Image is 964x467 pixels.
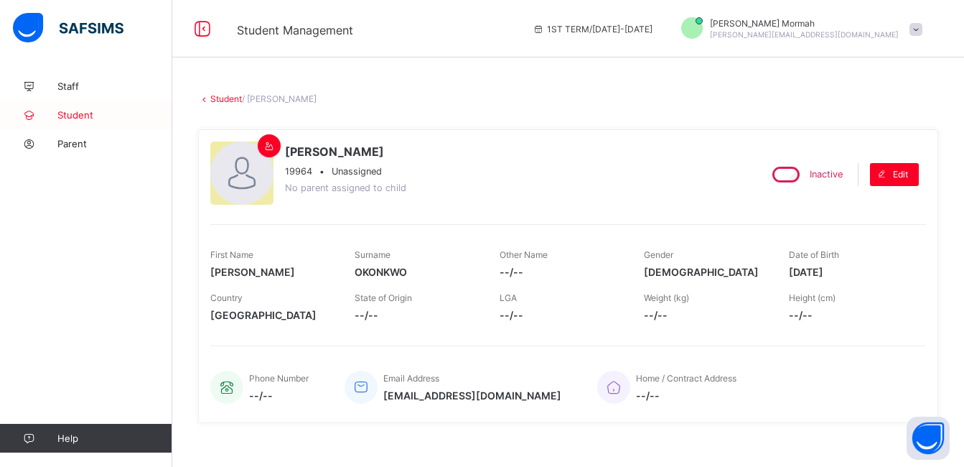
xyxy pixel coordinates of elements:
span: Home / Contract Address [636,373,736,384]
span: Weight (kg) [644,292,689,303]
span: Student Management [237,23,353,37]
span: First Name [210,249,253,260]
span: --/-- [355,309,477,321]
div: IfeomaMormah [667,17,930,41]
span: Help [57,433,172,444]
span: LGA [500,292,517,303]
img: safsims [13,13,123,43]
span: 19964 [285,166,312,177]
span: --/-- [636,389,736,402]
span: / [PERSON_NAME] [242,93,317,104]
span: Staff [57,80,172,92]
span: Height (cm) [789,292,836,303]
span: [DATE] [789,266,912,278]
span: Surname [355,249,390,260]
span: --/-- [249,389,309,402]
div: • [285,166,406,177]
span: --/-- [500,309,622,321]
span: [EMAIL_ADDRESS][DOMAIN_NAME] [383,389,561,402]
span: [GEOGRAPHIC_DATA] [210,309,333,321]
span: [DEMOGRAPHIC_DATA] [644,266,767,278]
span: --/-- [644,309,767,321]
span: Email Address [383,373,439,384]
span: [PERSON_NAME] Mormah [710,18,899,29]
span: [PERSON_NAME] [210,266,333,278]
span: --/-- [789,309,912,321]
span: session/term information [533,24,652,34]
span: Student [57,109,172,121]
span: No parent assigned to child [285,182,406,193]
span: [PERSON_NAME] [285,144,406,159]
span: Gender [644,249,673,260]
span: OKONKWO [355,266,477,278]
span: Parent [57,138,172,149]
span: Other Name [500,249,548,260]
span: Unassigned [332,166,382,177]
a: Student [210,93,242,104]
span: Inactive [810,169,843,180]
span: Country [210,292,243,303]
span: Edit [893,169,908,180]
span: [PERSON_NAME][EMAIL_ADDRESS][DOMAIN_NAME] [710,30,899,39]
span: State of Origin [355,292,412,303]
button: Open asap [907,417,950,460]
span: --/-- [500,266,622,278]
span: Phone Number [249,373,309,384]
span: Date of Birth [789,249,839,260]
